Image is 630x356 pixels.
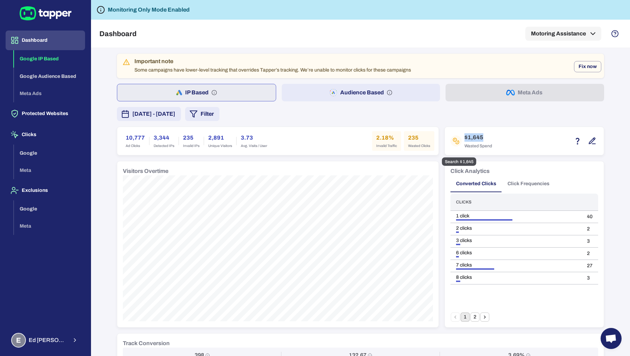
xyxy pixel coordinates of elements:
nav: pagination navigation [450,313,490,322]
button: Click Frequencies [502,175,555,192]
div: E [11,333,26,348]
button: Google [14,200,85,218]
a: Google IP Based [14,55,85,61]
span: Invalid IPs [183,143,199,148]
h6: $1,645 [464,133,492,142]
button: Estimation based on the quantity of invalid click x cost-per-click. [572,135,583,147]
td: 27 [581,260,598,272]
div: 3 clicks [456,237,576,244]
h6: 10,777 [126,134,145,142]
div: Open chat [601,328,622,349]
button: Motoring Assistance [525,27,601,41]
div: Important note [134,58,411,65]
span: Unique Visitors [208,143,232,148]
button: Converted Clicks [450,175,502,192]
span: $ 1,645 [460,159,474,164]
h6: 3,344 [154,134,174,142]
button: Google IP Based [14,50,85,68]
span: Ad Clicks [126,143,145,148]
div: 7 clicks [456,262,576,268]
span: Wasted Clicks [408,143,430,148]
span: [DATE] - [DATE] [132,110,175,118]
h6: 235 [408,134,430,142]
a: Exclusions [6,187,85,193]
button: Clicks [6,125,85,145]
h6: 2,891 [208,134,232,142]
a: Dashboard [6,37,85,43]
span: Avg. Visits / User [241,143,267,148]
h5: Dashboard [99,29,136,38]
h6: 3.73 [241,134,267,142]
button: Google [14,145,85,162]
td: 40 [581,211,598,223]
span: Detected IPs [154,143,174,148]
div: 6 clicks [456,250,576,256]
button: Audience Based [282,84,440,101]
button: Exclusions [6,181,85,200]
td: 2 [581,248,598,260]
svg: Tapper is not blocking any fraudulent activity for this domain [97,6,105,14]
button: page 1 [461,313,470,322]
a: Clicks [6,131,85,137]
a: Google Audience Based [14,73,85,79]
a: Google [14,205,85,211]
div: 1 click [456,213,576,219]
h6: Click Analytics [450,167,490,175]
h6: Track Conversion [123,339,170,348]
th: Clicks [450,194,581,211]
h6: 235 [183,134,199,142]
button: Dashboard [6,31,85,50]
div: Some campaigns have lower-level tracking that overrides Tapper’s tracking. We’re unable to monito... [134,56,411,76]
button: EEd [PERSON_NAME] [6,330,85,350]
h6: 2.18% [376,134,397,142]
a: Protected Websites [6,110,85,116]
td: 3 [581,235,598,248]
div: 8 clicks [456,274,576,281]
span: Search [445,159,458,164]
button: Google Audience Based [14,68,85,85]
button: IP Based [117,84,276,101]
button: Go to next page [480,313,489,322]
button: Filter [185,107,219,121]
a: Google [14,149,85,155]
div: 2 clicks [456,225,576,231]
span: Ed [PERSON_NAME] [29,337,68,344]
td: 2 [581,223,598,235]
svg: Audience based: Search, Display, Shopping, Video Performance Max, Demand Generation [387,90,392,95]
span: Wasted Spend [464,143,492,149]
svg: IP based: Search, Display, and Shopping. [211,90,217,95]
td: 3 [581,272,598,284]
button: Fix now [574,61,601,72]
button: [DATE] - [DATE] [117,107,181,121]
button: Protected Websites [6,104,85,123]
h6: Monitoring Only Mode Enabled [108,6,190,14]
h6: Visitors Overtime [123,167,168,175]
button: Go to page 2 [470,313,479,322]
span: Invalid Traffic [376,143,397,148]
